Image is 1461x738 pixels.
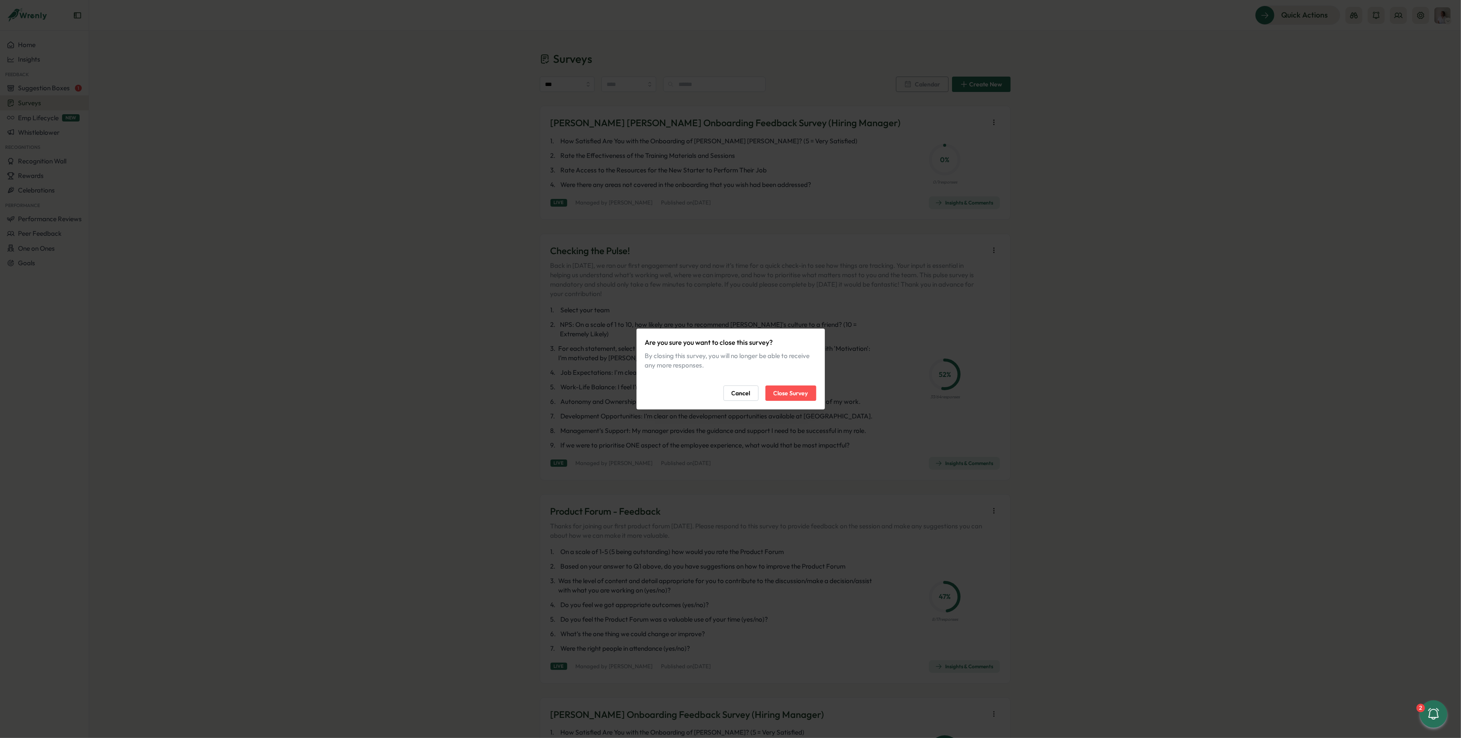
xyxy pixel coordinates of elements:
span: Close Survey [774,386,808,400]
button: Close Survey [765,385,816,401]
div: By closing this survey, you will no longer be able to receive any more responses. [645,351,816,370]
p: Are you sure you want to close this survey? [645,337,816,348]
button: 2 [1420,700,1447,728]
div: 2 [1416,704,1425,712]
span: Cancel [732,386,750,400]
button: Cancel [723,385,759,401]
